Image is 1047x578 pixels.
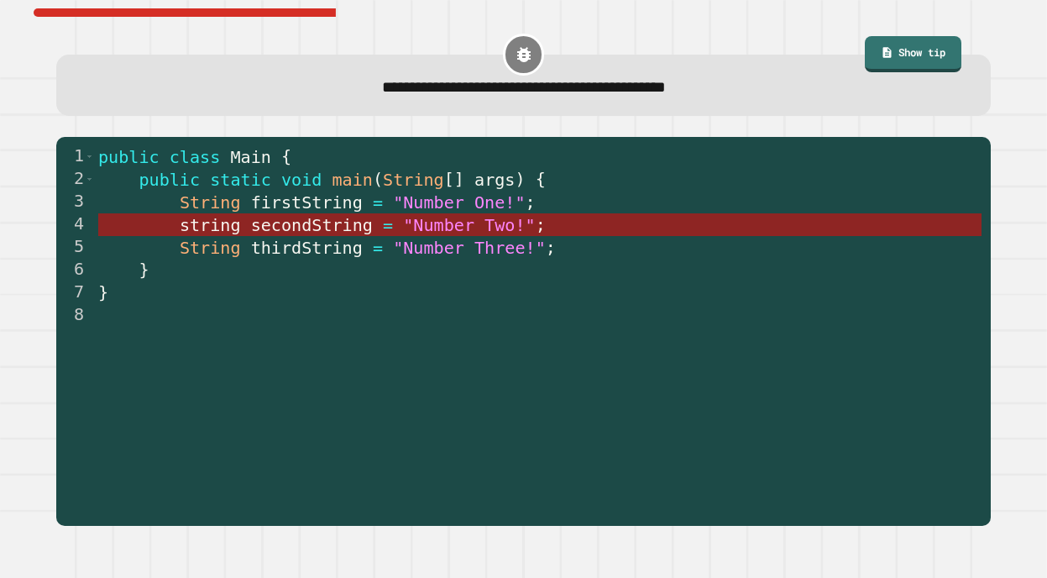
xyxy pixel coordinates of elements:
[56,213,95,236] div: 4
[56,236,95,259] div: 5
[85,145,94,168] span: Toggle code folding, rows 1 through 7
[56,281,95,304] div: 7
[56,168,95,191] div: 2
[56,304,95,327] div: 8
[56,259,95,281] div: 6
[56,145,95,168] div: 1
[85,168,94,191] span: Toggle code folding, rows 2 through 6
[56,191,95,213] div: 3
